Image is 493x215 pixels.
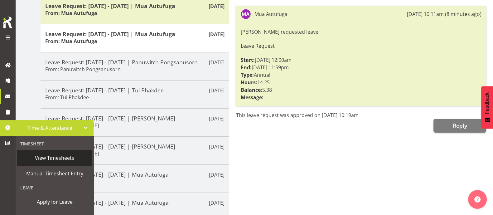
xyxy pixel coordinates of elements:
[17,194,92,210] a: Apply for Leave
[241,43,481,49] h6: Leave Request
[20,197,89,207] span: Apply for Leave
[209,2,225,10] p: [DATE]
[474,196,481,203] img: help-xxl-2.png
[209,59,225,66] p: [DATE]
[241,64,252,71] strong: End:
[241,9,251,19] img: mua-autufuga10038.jpg
[17,150,92,166] a: View Timesheets
[241,56,255,63] strong: Start:
[20,169,89,178] span: Manual Timesheet Entry
[45,31,225,37] h5: Leave Request: [DATE] - [DATE] | Mua Autufuga
[241,94,263,101] strong: Message:
[45,87,225,94] h5: Leave Request: [DATE] - [DATE] | Tui Phakdee
[433,119,486,133] button: Reply
[481,86,493,129] button: Feedback - Show survey
[241,27,481,103] div: [PERSON_NAME] requested leave [DATE] 12:00am [DATE] 11:59pm Annual 14.25 5.38 .
[19,123,81,133] span: Time & Attendance
[254,10,288,18] div: Mua Autufuga
[20,153,89,163] span: View Timesheets
[45,10,97,16] h6: From: Mua Autufuga
[17,137,92,150] div: Timesheet
[45,2,225,9] h5: Leave Request: [DATE] - [DATE] | Mua Autufuga
[45,59,225,66] h5: Leave Request: [DATE] - [DATE] | Panuwitch Pongsanusorn
[209,143,225,150] p: [DATE]
[236,112,359,119] span: This leave request was approved on [DATE] 10:19am
[452,122,467,129] span: Reply
[209,115,225,122] p: [DATE]
[209,31,225,38] p: [DATE]
[45,66,121,72] h6: From: Panuwitch Pongsanusorn
[45,143,225,150] h5: Leave Request: [DATE] - [DATE] | [PERSON_NAME]
[2,16,14,29] img: Rosterit icon logo
[45,115,225,122] h5: Leave Request: [DATE] - [DATE] | [PERSON_NAME]
[241,79,257,86] strong: Hours:
[241,71,254,78] strong: Type:
[45,171,225,178] h5: Leave Request: [DATE] - [DATE] | Mua Autufuga
[209,199,225,207] p: [DATE]
[484,92,490,114] span: Feedback
[17,181,92,194] div: Leave
[209,87,225,94] p: [DATE]
[407,10,481,18] div: [DATE] 10:11am (8 minutes ago)
[45,38,97,44] h6: From: Mua Autufuga
[45,199,225,206] h5: Leave Request: [DATE] - [DATE] | Mua Autufuga
[16,120,94,136] a: Time & Attendance
[17,166,92,181] a: Manual Timesheet Entry
[241,86,262,93] strong: Balance:
[45,94,89,100] h6: From: Tui Phakdee
[209,171,225,178] p: [DATE]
